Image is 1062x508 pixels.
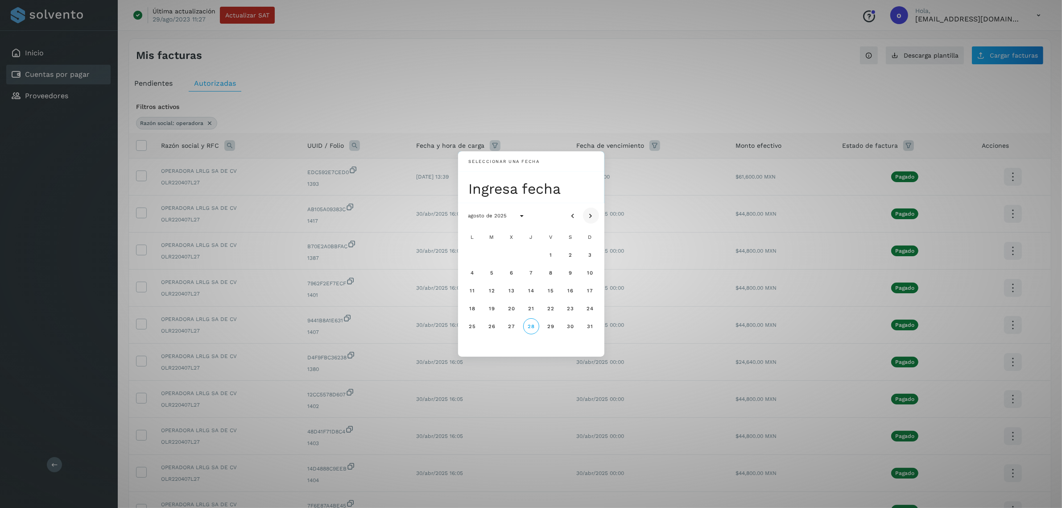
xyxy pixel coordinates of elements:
span: 31 [587,323,593,329]
button: domingo, 17 de agosto de 2025 [582,283,598,299]
span: 12 [488,287,495,294]
span: 27 [508,323,515,329]
button: domingo, 24 de agosto de 2025 [582,300,598,316]
button: lunes, 4 de agosto de 2025 [464,265,480,281]
button: sábado, 16 de agosto de 2025 [562,283,579,299]
button: Seleccionar año [514,208,530,224]
div: M [483,228,501,246]
div: L [463,228,481,246]
div: Seleccionar una fecha [469,158,540,165]
button: martes, 12 de agosto de 2025 [484,283,500,299]
button: lunes, 11 de agosto de 2025 [464,283,480,299]
span: 17 [587,287,593,294]
button: viernes, 29 de agosto de 2025 [543,318,559,334]
button: domingo, 10 de agosto de 2025 [582,265,598,281]
span: 26 [488,323,496,329]
span: 11 [469,287,475,294]
span: 22 [547,305,554,312]
span: 28 [527,323,535,329]
button: viernes, 15 de agosto de 2025 [543,283,559,299]
span: 9 [568,270,572,276]
span: 6 [509,270,513,276]
div: J [522,228,540,246]
button: viernes, 1 de agosto de 2025 [543,247,559,263]
span: agosto de 2025 [468,212,507,219]
div: S [562,228,579,246]
button: martes, 19 de agosto de 2025 [484,300,500,316]
button: viernes, 8 de agosto de 2025 [543,265,559,281]
span: 5 [490,270,494,276]
span: 24 [586,305,594,312]
button: miércoles, 27 de agosto de 2025 [504,318,520,334]
span: 19 [488,305,495,312]
span: 10 [587,270,593,276]
div: V [542,228,560,246]
button: sábado, 30 de agosto de 2025 [562,318,579,334]
span: 4 [470,270,474,276]
span: 29 [547,323,554,329]
span: 3 [588,252,592,258]
button: domingo, 31 de agosto de 2025 [582,318,598,334]
span: 23 [566,305,574,312]
button: sábado, 9 de agosto de 2025 [562,265,579,281]
button: miércoles, 6 de agosto de 2025 [504,265,520,281]
div: Ingresa fecha [469,180,599,198]
span: 18 [469,305,475,312]
button: Mes siguiente [583,208,599,224]
button: jueves, 7 de agosto de 2025 [523,265,539,281]
button: martes, 26 de agosto de 2025 [484,318,500,334]
button: miércoles, 20 de agosto de 2025 [504,300,520,316]
button: sábado, 2 de agosto de 2025 [562,247,579,263]
button: jueves, 21 de agosto de 2025 [523,300,539,316]
button: Mes anterior [565,208,581,224]
div: X [503,228,521,246]
span: 2 [568,252,572,258]
button: jueves, 14 de agosto de 2025 [523,283,539,299]
button: domingo, 3 de agosto de 2025 [582,247,598,263]
button: lunes, 18 de agosto de 2025 [464,300,480,316]
span: 30 [566,323,574,329]
button: agosto de 2025 [461,208,514,224]
span: 16 [567,287,574,294]
span: 14 [528,287,534,294]
span: 21 [528,305,534,312]
span: 7 [529,270,533,276]
button: Hoy, jueves, 28 de agosto de 2025 [523,318,539,334]
div: D [581,228,599,246]
span: 25 [468,323,476,329]
span: 13 [508,287,515,294]
span: 20 [508,305,515,312]
span: 15 [547,287,554,294]
span: 8 [549,270,553,276]
button: miércoles, 13 de agosto de 2025 [504,283,520,299]
button: sábado, 23 de agosto de 2025 [562,300,579,316]
span: 1 [549,252,552,258]
button: viernes, 22 de agosto de 2025 [543,300,559,316]
button: lunes, 25 de agosto de 2025 [464,318,480,334]
button: martes, 5 de agosto de 2025 [484,265,500,281]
